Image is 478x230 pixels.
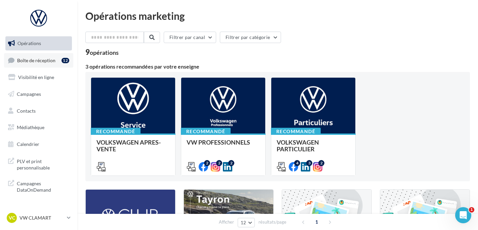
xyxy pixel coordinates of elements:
[17,124,44,130] span: Médiathèque
[216,160,222,166] div: 2
[306,160,312,166] div: 3
[5,212,72,224] a: VC VW CLAMART
[85,11,470,21] div: Opérations marketing
[187,139,250,146] span: VW PROFESSIONNELS
[258,219,286,225] span: résultats/page
[4,70,73,84] a: Visibilité en ligne
[4,87,73,101] a: Campagnes
[241,220,246,225] span: 12
[311,217,322,227] span: 1
[91,128,141,135] div: Recommandé
[277,139,319,153] span: VOLKSWAGEN PARTICULIER
[4,104,73,118] a: Contacts
[181,128,231,135] div: Recommandé
[294,160,300,166] div: 4
[220,32,281,43] button: Filtrer par catégorie
[4,154,73,174] a: PLV et print personnalisable
[85,48,119,56] div: 9
[17,157,69,171] span: PLV et print personnalisable
[238,218,255,227] button: 12
[469,207,474,213] span: 1
[18,74,54,80] span: Visibilité en ligne
[204,160,210,166] div: 2
[17,141,39,147] span: Calendrier
[219,219,234,225] span: Afficher
[90,49,119,55] div: opérations
[62,58,69,63] div: 12
[4,120,73,135] a: Médiathèque
[9,215,15,221] span: VC
[271,128,321,135] div: Recommandé
[318,160,324,166] div: 2
[17,91,41,97] span: Campagnes
[4,36,73,50] a: Opérations
[19,215,64,221] p: VW CLAMART
[17,108,36,113] span: Contacts
[17,40,41,46] span: Opérations
[4,53,73,68] a: Boîte de réception12
[4,176,73,196] a: Campagnes DataOnDemand
[455,207,471,223] iframe: Intercom live chat
[228,160,234,166] div: 2
[96,139,161,153] span: VOLKSWAGEN APRES-VENTE
[4,137,73,151] a: Calendrier
[17,179,69,193] span: Campagnes DataOnDemand
[17,57,55,63] span: Boîte de réception
[85,64,470,69] div: 3 opérations recommandées par votre enseigne
[164,32,216,43] button: Filtrer par canal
